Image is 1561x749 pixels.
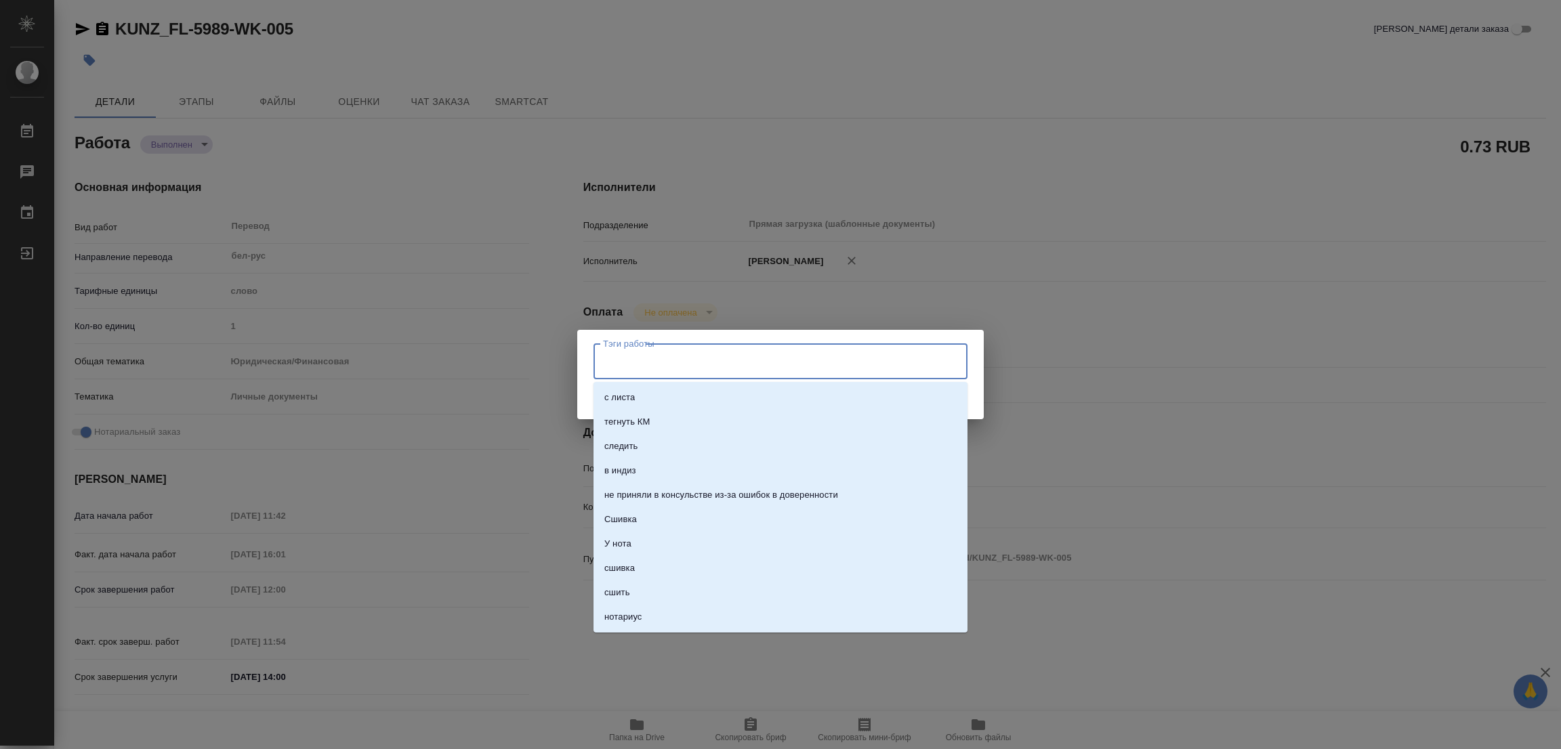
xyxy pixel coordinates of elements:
[604,440,638,453] p: следить
[604,586,630,599] p: сшить
[604,415,650,429] p: тегнуть КМ
[604,513,637,526] p: Сшивка
[604,464,636,477] p: в индиз
[604,561,635,575] p: сшивка
[604,610,642,624] p: нотариус
[604,537,631,551] p: У нота
[604,488,838,502] p: не приняли в консульстве из-за ошибок в доверенности
[604,391,635,404] p: с листа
